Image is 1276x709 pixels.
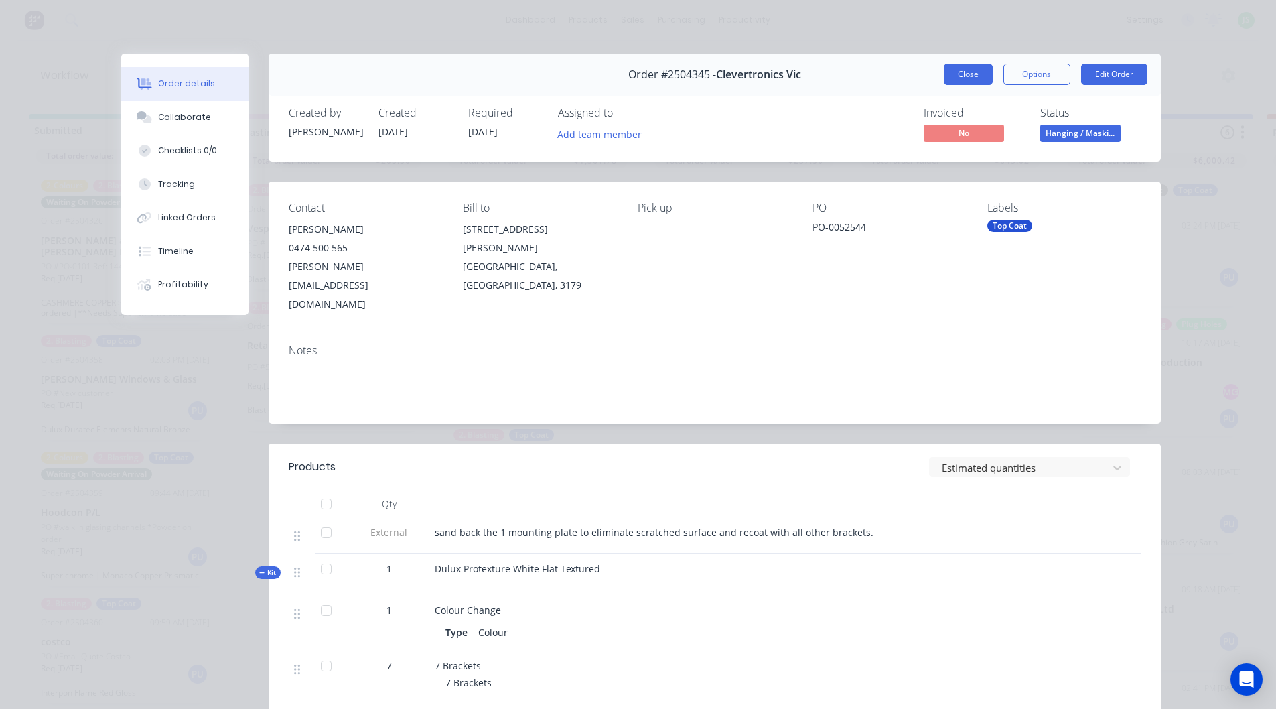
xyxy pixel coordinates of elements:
[463,220,616,295] div: [STREET_ADDRESS][PERSON_NAME][GEOGRAPHIC_DATA], [GEOGRAPHIC_DATA], 3179
[435,562,600,575] span: Dulux Protexture White Flat Textured
[435,604,501,617] span: Colour Change
[1230,663,1263,696] div: Open Intercom Messenger
[468,125,498,138] span: [DATE]
[628,68,716,81] span: Order #2504345 -
[289,220,442,314] div: [PERSON_NAME]0474 500 565[PERSON_NAME][EMAIL_ADDRESS][DOMAIN_NAME]
[1081,64,1147,85] button: Edit Order
[944,64,993,85] button: Close
[924,125,1004,141] span: No
[468,107,542,119] div: Required
[1040,107,1141,119] div: Status
[812,202,966,214] div: PO
[121,134,249,168] button: Checklists 0/0
[121,101,249,134] button: Collaborate
[158,279,208,291] div: Profitability
[1040,125,1121,141] span: Hanging / Maski...
[158,212,216,224] div: Linked Orders
[812,220,966,239] div: PO-0052544
[463,239,616,295] div: [PERSON_NAME][GEOGRAPHIC_DATA], [GEOGRAPHIC_DATA], 3179
[550,125,648,143] button: Add team member
[473,623,513,642] div: Colour
[158,78,215,90] div: Order details
[289,107,362,119] div: Created by
[1003,64,1070,85] button: Options
[158,178,195,190] div: Tracking
[987,220,1032,232] div: Top Coat
[255,566,281,579] button: Kit
[289,459,336,475] div: Products
[158,111,211,123] div: Collaborate
[121,268,249,302] button: Profitability
[445,676,492,689] span: 7 Brackets
[386,659,392,673] span: 7
[1040,125,1121,145] button: Hanging / Maski...
[121,168,249,201] button: Tracking
[638,202,791,214] div: Pick up
[987,202,1141,214] div: Labels
[354,525,424,539] span: External
[121,235,249,268] button: Timeline
[289,202,442,214] div: Contact
[158,245,194,257] div: Timeline
[121,201,249,235] button: Linked Orders
[463,202,616,214] div: Bill to
[558,107,692,119] div: Assigned to
[289,239,442,257] div: 0474 500 565
[435,526,873,539] span: sand back the 1 mounting plate to eliminate scratched surface and recoat with all other brackets.
[386,603,392,617] span: 1
[289,257,442,314] div: [PERSON_NAME][EMAIL_ADDRESS][DOMAIN_NAME]
[463,220,616,239] div: [STREET_ADDRESS]
[378,107,452,119] div: Created
[289,344,1141,357] div: Notes
[121,67,249,101] button: Order details
[716,68,801,81] span: Clevertronics Vic
[259,568,277,578] span: Kit
[386,562,392,576] span: 1
[445,623,473,642] div: Type
[378,125,408,138] span: [DATE]
[289,125,362,139] div: [PERSON_NAME]
[349,491,429,517] div: Qty
[924,107,1024,119] div: Invoiced
[558,125,649,143] button: Add team member
[435,659,481,672] span: 7 Brackets
[289,220,442,239] div: [PERSON_NAME]
[158,145,217,157] div: Checklists 0/0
